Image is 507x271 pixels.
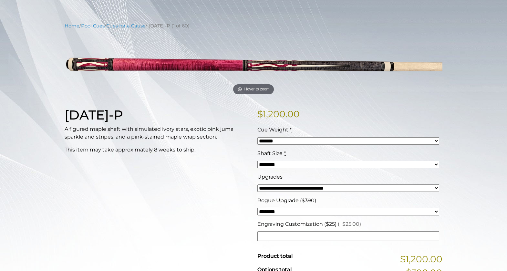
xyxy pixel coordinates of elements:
[257,174,283,180] span: Upgrades
[65,23,79,29] a: Home
[65,107,250,123] h1: [DATE]-P
[257,127,288,133] span: Cue Weight
[257,150,283,156] span: Shaft Size
[257,221,336,227] span: Engraving Customization ($25)
[65,34,442,97] img: dec6-p.png
[257,109,263,120] span: $
[290,127,292,133] abbr: required
[400,252,442,266] span: $1,200.00
[81,23,105,29] a: Pool Cues
[257,253,293,259] span: Product total
[65,125,250,141] p: A figured maple shaft with simulated ivory stars, exotic pink juma sparkle and stripes, and a pin...
[257,197,316,203] span: Rogue Upgrade ($390)
[65,22,442,29] nav: Breadcrumb
[65,146,250,154] p: This item may take approximately 8 weeks to ship.
[65,34,442,97] a: Hover to zoom
[106,23,146,29] a: Cues for a Cause
[284,150,286,156] abbr: required
[257,109,300,120] bdi: 1,200.00
[338,221,361,227] span: (+$25.00)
